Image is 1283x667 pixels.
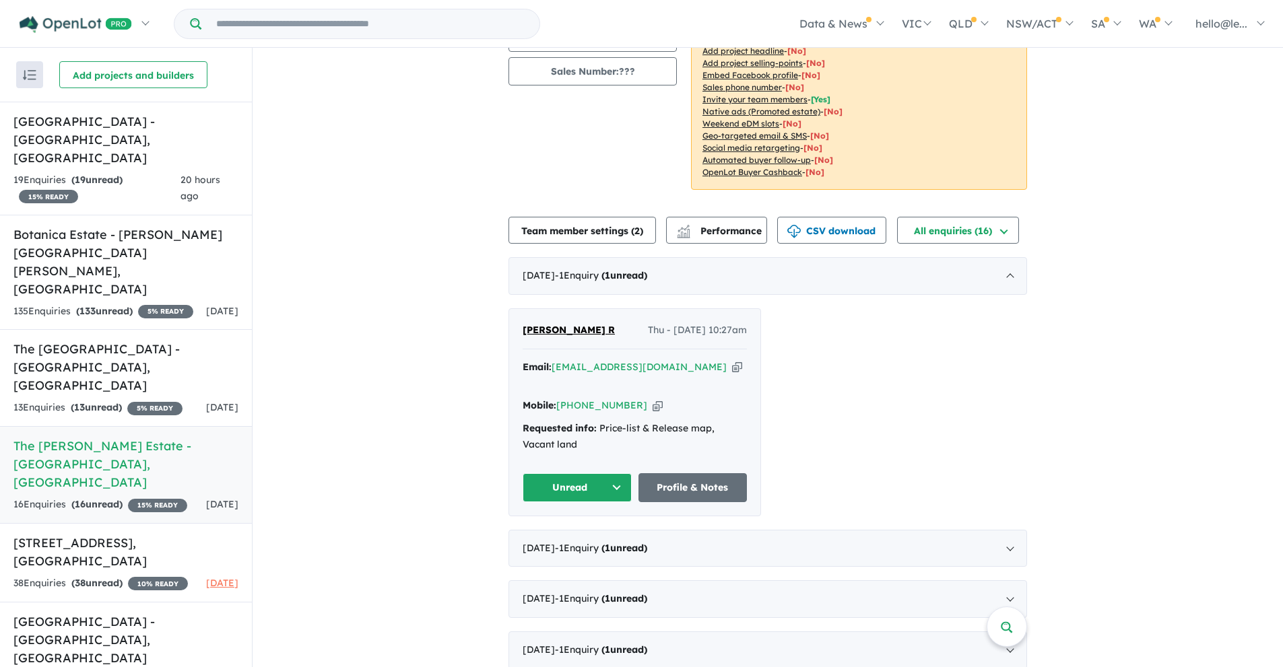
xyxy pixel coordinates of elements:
div: [DATE] [508,257,1027,295]
strong: ( unread) [71,401,122,413]
img: Openlot PRO Logo White [20,16,132,33]
span: hello@le... [1195,17,1247,30]
strong: ( unread) [71,498,123,510]
span: [No] [805,167,824,177]
u: Sales phone number [702,82,782,92]
u: Automated buyer follow-up [702,155,811,165]
button: Copy [653,398,663,413]
button: Copy [732,360,742,374]
span: [DATE] [206,401,238,413]
strong: ( unread) [601,269,647,281]
img: sort.svg [23,70,36,80]
div: 135 Enquir ies [13,304,193,320]
span: [PERSON_NAME] R [523,324,615,336]
span: [ No ] [801,70,820,80]
u: Social media retargeting [702,143,800,153]
h5: The [PERSON_NAME] Estate - [GEOGRAPHIC_DATA] , [GEOGRAPHIC_DATA] [13,437,238,491]
div: 13 Enquir ies [13,400,183,416]
span: [DATE] [206,498,238,510]
input: Try estate name, suburb, builder or developer [204,9,537,38]
strong: ( unread) [601,643,647,656]
button: Add projects and builders [59,61,207,88]
u: Invite your team members [702,94,808,104]
span: 2 [634,225,640,237]
strong: Email: [523,361,552,373]
span: [No] [810,131,829,141]
strong: ( unread) [601,592,647,604]
span: [No] [803,143,822,153]
strong: ( unread) [71,577,123,589]
div: Price-list & Release map, Vacant land [523,421,747,453]
span: [ No ] [787,46,806,56]
u: Native ads (Promoted estate) [702,106,820,116]
div: 19 Enquir ies [13,172,180,205]
span: [No] [814,155,833,165]
span: [ No ] [785,82,804,92]
span: [DATE] [206,305,238,317]
div: 16 Enquir ies [13,497,187,513]
span: 1 [605,542,610,554]
span: Thu - [DATE] 10:27am [648,322,747,339]
button: Sales Number:??? [508,57,677,85]
span: 16 [75,498,86,510]
span: 5 % READY [127,402,183,415]
img: bar-chart.svg [677,229,690,238]
button: Performance [666,217,767,244]
img: download icon [787,225,801,238]
div: [DATE] [508,580,1027,618]
h5: [STREET_ADDRESS] , [GEOGRAPHIC_DATA] [13,534,238,570]
span: - 1 Enquir y [555,592,647,604]
u: Add project selling-points [702,58,803,68]
span: 10 % READY [128,577,188,590]
h5: The [GEOGRAPHIC_DATA] - [GEOGRAPHIC_DATA] , [GEOGRAPHIC_DATA] [13,340,238,394]
span: - 1 Enquir y [555,269,647,281]
span: [ Yes ] [811,94,830,104]
div: [DATE] [508,530,1027,567]
strong: Mobile: [523,399,556,411]
button: All enquiries (16) [897,217,1019,244]
h5: Botanica Estate - [PERSON_NAME][GEOGRAPHIC_DATA][PERSON_NAME] , [GEOGRAPHIC_DATA] [13,225,238,298]
a: [PERSON_NAME] R [523,322,615,339]
button: Team member settings (2) [508,217,656,244]
h5: [GEOGRAPHIC_DATA] - [GEOGRAPHIC_DATA] , [GEOGRAPHIC_DATA] [13,112,238,167]
strong: ( unread) [76,305,133,317]
img: line-chart.svg [678,225,690,232]
span: 133 [79,305,96,317]
a: [PHONE_NUMBER] [556,399,647,411]
span: Performance [679,225,762,237]
span: 20 hours ago [180,174,220,202]
span: 1 [605,269,610,281]
span: 19 [75,174,86,186]
a: [EMAIL_ADDRESS][DOMAIN_NAME] [552,361,727,373]
span: 15 % READY [19,190,78,203]
u: OpenLot Buyer Cashback [702,167,802,177]
a: Profile & Notes [638,473,748,502]
u: Add project headline [702,46,784,56]
u: Geo-targeted email & SMS [702,131,807,141]
button: CSV download [777,217,886,244]
span: 13 [74,401,85,413]
strong: ( unread) [71,174,123,186]
strong: ( unread) [601,542,647,554]
span: [ No ] [806,58,825,68]
button: Unread [523,473,632,502]
div: 38 Enquir ies [13,575,188,592]
span: [No] [783,118,801,129]
span: - 1 Enquir y [555,542,647,554]
span: 1 [605,643,610,656]
span: 15 % READY [128,499,187,512]
h5: [GEOGRAPHIC_DATA] - [GEOGRAPHIC_DATA] , [GEOGRAPHIC_DATA] [13,612,238,667]
span: 1 [605,592,610,604]
span: 38 [75,577,86,589]
u: Embed Facebook profile [702,70,798,80]
strong: Requested info: [523,422,597,434]
span: 5 % READY [138,305,193,318]
span: [No] [824,106,843,116]
span: [DATE] [206,577,238,589]
u: Weekend eDM slots [702,118,779,129]
span: - 1 Enquir y [555,643,647,656]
